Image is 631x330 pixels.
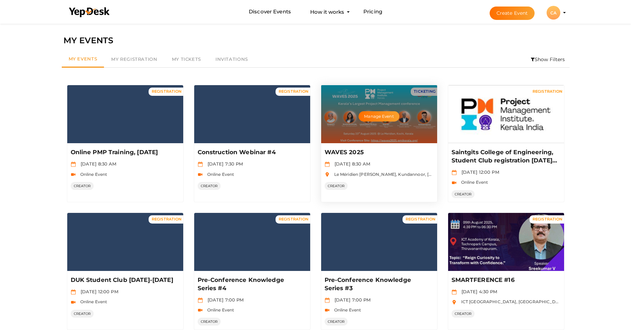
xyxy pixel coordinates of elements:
img: calendar.svg [452,289,457,295]
span: [DATE] 8:30 AM [77,161,117,167]
button: Manage Event [359,111,399,122]
img: video-icon.svg [71,172,76,177]
button: How it works [308,5,346,18]
span: Online Event [331,307,361,312]
span: Invitations [215,56,248,62]
img: video-icon.svg [198,308,203,313]
a: Invitations [208,52,255,67]
p: DUK Student Club [DATE]-[DATE] [71,276,178,284]
p: Pre-Conference Knowledge Series #4 [198,276,305,293]
img: calendar.svg [198,298,203,303]
img: calendar.svg [198,162,203,167]
img: calendar.svg [71,289,76,295]
span: My Tickets [172,56,201,62]
span: CREATOR [452,190,475,198]
button: CA [545,5,562,20]
img: location.svg [452,300,457,305]
img: calendar.svg [452,170,457,175]
span: My Registration [111,56,157,62]
span: Online Event [77,299,107,304]
span: Online Event [204,307,234,312]
a: My Registration [104,52,164,67]
span: [DATE] 4:30 PM [458,289,498,294]
img: calendar.svg [325,298,330,303]
p: Pre-Conference Knowledge Series #3 [325,276,432,293]
span: Le Méridien [PERSON_NAME], Kundannoor, [GEOGRAPHIC_DATA], [GEOGRAPHIC_DATA], [GEOGRAPHIC_DATA], [... [331,172,622,177]
img: calendar.svg [71,162,76,167]
img: calendar.svg [325,162,330,167]
span: Online Event [77,172,107,177]
a: Discover Events [249,5,291,18]
img: video-icon.svg [452,180,457,185]
span: CREATOR [71,310,94,318]
span: [DATE] 7:00 PM [331,297,371,303]
span: [DATE] 12:00 PM [77,289,118,294]
div: CA [547,6,560,20]
span: CREATOR [325,318,348,326]
p: Online PMP Training, [DATE] [71,148,178,157]
span: Online Event [204,172,234,177]
span: [DATE] 12:00 PM [458,169,499,175]
span: CREATOR [452,310,475,318]
div: MY EVENTS [63,34,568,47]
a: Pricing [363,5,382,18]
p: Saintgits College of Engineering, Student Club registration [DATE]-[DATE] [452,148,559,165]
li: Show Filters [526,52,570,67]
span: Online Event [458,180,488,185]
img: video-icon.svg [71,300,76,305]
span: My Events [69,56,97,61]
img: video-icon.svg [325,308,330,313]
p: SMARTFERENCE #16 [452,276,559,284]
span: [DATE] 8:30 AM [331,161,371,167]
span: [DATE] 7:30 PM [204,161,243,167]
span: [DATE] 7:00 PM [204,297,244,303]
a: My Tickets [165,52,208,67]
button: Create Event [490,7,535,20]
img: video-icon.svg [198,172,203,177]
span: CREATOR [71,182,94,190]
p: Construction Webinar #4 [198,148,305,157]
a: My Events [62,52,104,68]
p: WAVES 2025 [325,148,432,157]
span: CREATOR [325,182,348,190]
img: location.svg [325,172,330,177]
span: CREATOR [198,182,221,190]
profile-pic: CA [547,10,560,15]
span: CREATOR [198,318,221,326]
